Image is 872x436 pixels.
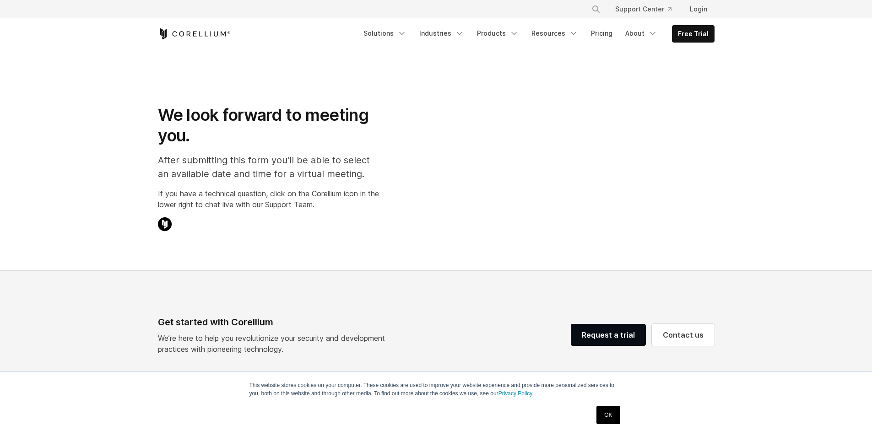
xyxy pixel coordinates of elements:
p: After submitting this form you'll be able to select an available date and time for a virtual meet... [158,153,379,181]
a: Privacy Policy. [498,390,534,397]
a: Resources [526,25,584,42]
a: Pricing [585,25,618,42]
p: We’re here to help you revolutionize your security and development practices with pioneering tech... [158,333,392,355]
div: Get started with Corellium [158,315,392,329]
a: Contact us [652,324,715,346]
a: Free Trial [672,26,714,42]
a: Products [471,25,524,42]
a: About [620,25,663,42]
a: Support Center [608,1,679,17]
a: OK [596,406,620,424]
p: If you have a technical question, click on the Corellium icon in the lower right to chat live wit... [158,188,379,210]
div: Navigation Menu [358,25,715,43]
a: Corellium Home [158,28,231,39]
div: Navigation Menu [580,1,715,17]
a: Industries [414,25,470,42]
a: Login [682,1,715,17]
h1: We look forward to meeting you. [158,105,379,146]
a: Request a trial [571,324,646,346]
p: This website stores cookies on your computer. These cookies are used to improve your website expe... [249,381,623,398]
a: Solutions [358,25,412,42]
button: Search [588,1,604,17]
img: Corellium Chat Icon [158,217,172,231]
